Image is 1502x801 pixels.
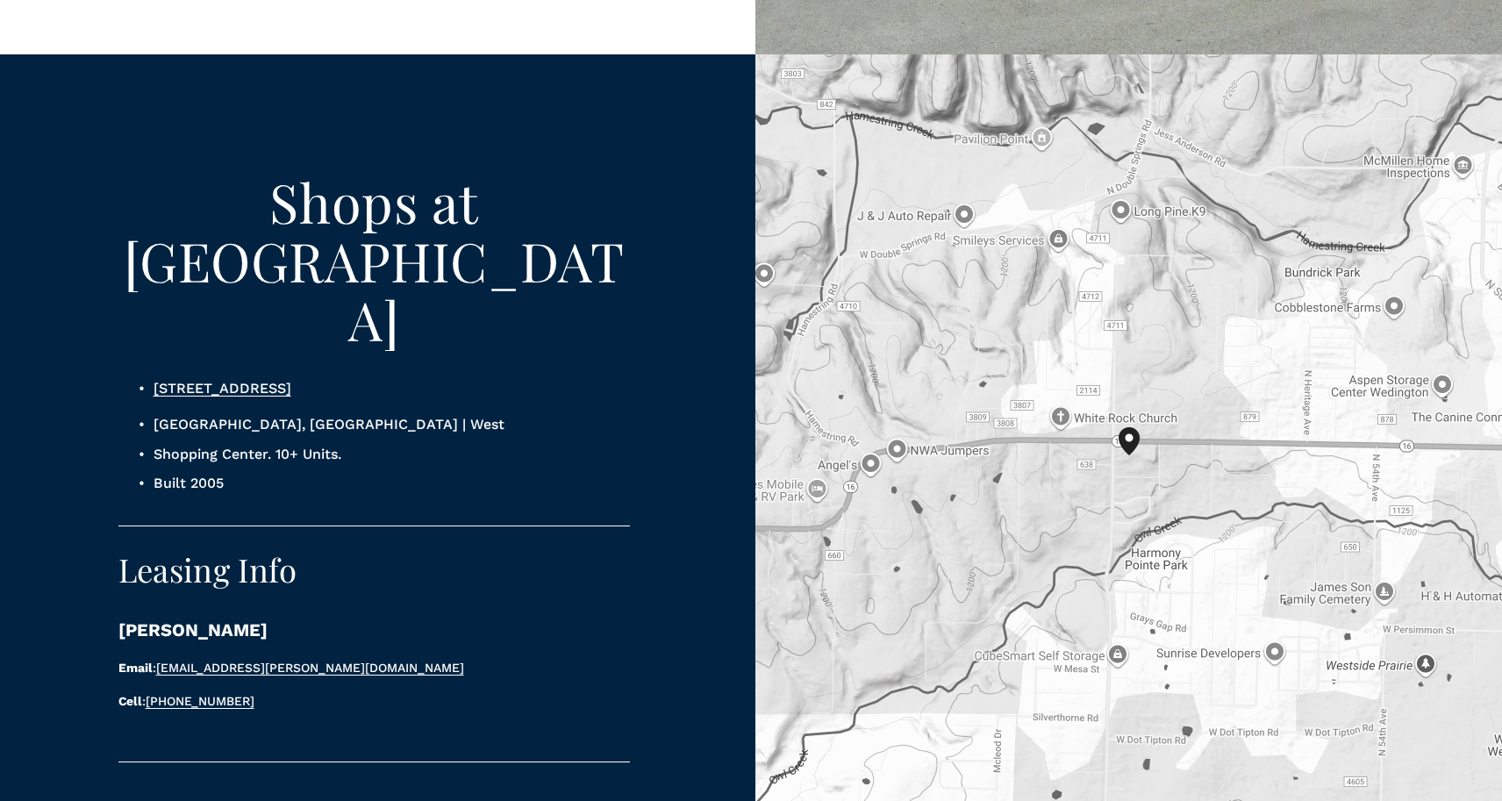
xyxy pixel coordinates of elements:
p: Shopping Center. 10+ Units. [154,443,631,466]
h2: Shops at [GEOGRAPHIC_DATA] [118,173,631,349]
p: Built 2005 [154,472,631,495]
a: [EMAIL_ADDRESS][PERSON_NAME][DOMAIN_NAME] [156,661,464,675]
a: [PHONE_NUMBER] [146,694,254,708]
p: [GEOGRAPHIC_DATA], [GEOGRAPHIC_DATA] | West [154,413,631,436]
p: : [118,658,573,677]
strong: Cell [118,694,142,708]
p: : [118,691,573,711]
h3: Leasing Info [118,551,573,588]
div: Shops at Wedington 6347 West Wedington Drive Fayetteville, AR, 72704, United States [1119,427,1161,483]
strong: Email [118,661,153,675]
strong: [PERSON_NAME] [118,619,268,640]
a: [STREET_ADDRESS] [154,380,291,397]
